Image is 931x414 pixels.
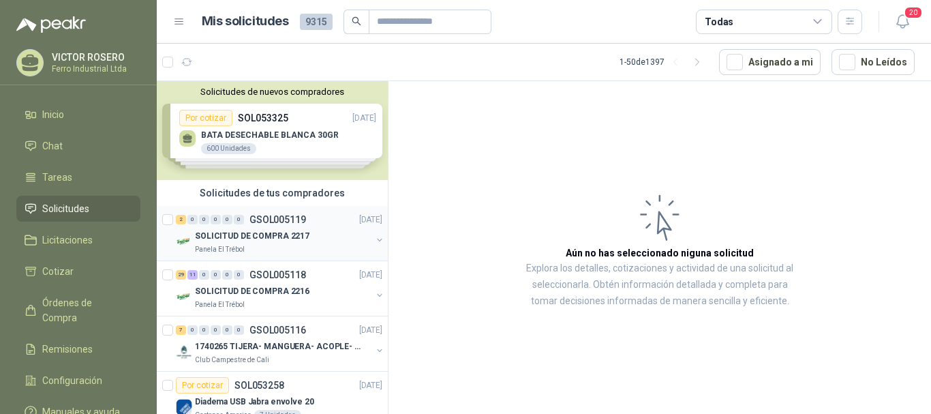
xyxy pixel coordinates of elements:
[222,270,232,280] div: 0
[187,215,198,224] div: 0
[42,107,64,122] span: Inicio
[211,270,221,280] div: 0
[249,215,306,224] p: GSOL005119
[42,233,93,248] span: Licitaciones
[525,261,795,310] p: Explora los detalles, cotizaciones y actividad de una solicitud al seleccionarla. Obtén informaci...
[16,258,140,284] a: Cotizar
[195,244,245,255] p: Panela El Trébol
[359,213,382,226] p: [DATE]
[176,215,186,224] div: 2
[157,81,388,180] div: Solicitudes de nuevos compradoresPor cotizarSOL053325[DATE] BATA DESECHABLE BLANCA 30GR600 Unidad...
[719,49,821,75] button: Asignado a mi
[16,133,140,159] a: Chat
[620,51,708,73] div: 1 - 50 de 1397
[52,53,137,62] p: VICTOR ROSERO
[195,355,269,366] p: Club Campestre de Cali
[176,344,192,360] img: Company Logo
[199,325,209,335] div: 0
[187,270,198,280] div: 11
[176,377,229,394] div: Por cotizar
[195,230,309,243] p: SOLICITUD DE COMPRA 2217
[16,227,140,253] a: Licitaciones
[176,270,186,280] div: 29
[890,10,915,34] button: 20
[162,87,382,97] button: Solicitudes de nuevos compradores
[16,368,140,394] a: Configuración
[234,270,244,280] div: 0
[566,246,754,261] h3: Aún no has seleccionado niguna solicitud
[705,14,733,29] div: Todas
[199,215,209,224] div: 0
[234,381,284,390] p: SOL053258
[16,102,140,128] a: Inicio
[211,215,221,224] div: 0
[42,170,72,185] span: Tareas
[234,215,244,224] div: 0
[300,14,333,30] span: 9315
[222,325,232,335] div: 0
[176,289,192,305] img: Company Logo
[234,325,244,335] div: 0
[42,264,74,279] span: Cotizar
[195,340,365,353] p: 1740265 TIJERA- MANGUERA- ACOPLE- SURTIDORES
[359,379,382,392] p: [DATE]
[16,290,140,331] a: Órdenes de Compra
[42,373,102,388] span: Configuración
[16,336,140,362] a: Remisiones
[16,196,140,222] a: Solicitudes
[176,322,385,366] a: 7 0 0 0 0 0 GSOL005116[DATE] Company Logo1740265 TIJERA- MANGUERA- ACOPLE- SURTIDORESClub Campest...
[42,201,89,216] span: Solicitudes
[16,16,86,33] img: Logo peakr
[359,324,382,337] p: [DATE]
[42,295,127,325] span: Órdenes de Compra
[202,12,289,31] h1: Mis solicitudes
[831,49,915,75] button: No Leídos
[211,325,221,335] div: 0
[42,342,93,357] span: Remisiones
[176,325,186,335] div: 7
[42,138,63,153] span: Chat
[199,270,209,280] div: 0
[195,396,314,409] p: Diadema USB Jabra envolve 20
[249,325,306,335] p: GSOL005116
[157,180,388,206] div: Solicitudes de tus compradores
[187,325,198,335] div: 0
[904,6,923,19] span: 20
[195,299,245,310] p: Panela El Trébol
[16,164,140,190] a: Tareas
[176,211,385,255] a: 2 0 0 0 0 0 GSOL005119[DATE] Company LogoSOLICITUD DE COMPRA 2217Panela El Trébol
[176,233,192,250] img: Company Logo
[52,65,137,73] p: Ferro Industrial Ltda
[195,285,309,298] p: SOLICITUD DE COMPRA 2216
[222,215,232,224] div: 0
[352,16,361,26] span: search
[176,267,385,310] a: 29 11 0 0 0 0 GSOL005118[DATE] Company LogoSOLICITUD DE COMPRA 2216Panela El Trébol
[249,270,306,280] p: GSOL005118
[359,269,382,282] p: [DATE]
